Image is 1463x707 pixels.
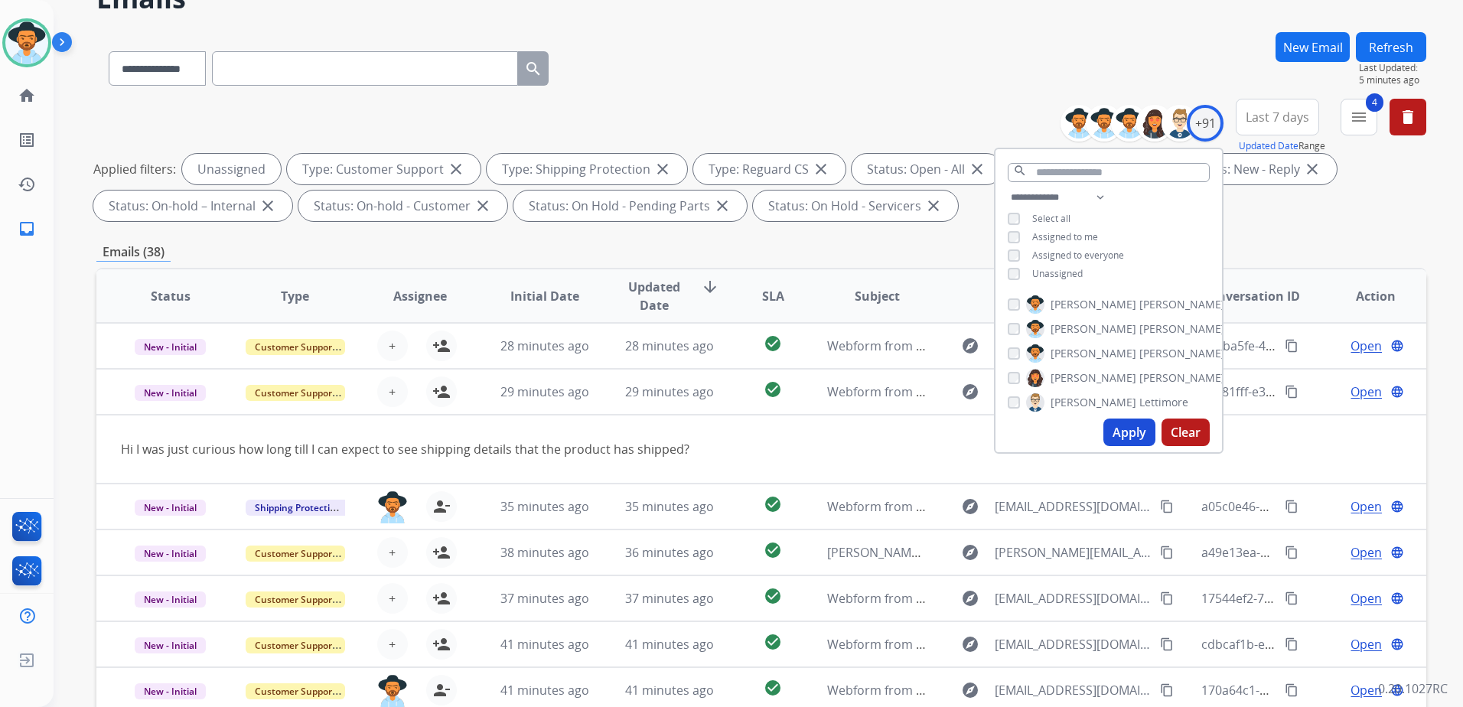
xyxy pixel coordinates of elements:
[5,21,48,64] img: avatar
[995,589,1152,608] span: [EMAIL_ADDRESS][DOMAIN_NAME]
[961,681,979,699] mat-icon: explore
[18,175,36,194] mat-icon: history
[1390,637,1404,651] mat-icon: language
[1032,230,1098,243] span: Assigned to me
[377,491,408,523] img: agent-avatar
[393,287,447,305] span: Assignee
[995,543,1152,562] span: [PERSON_NAME][EMAIL_ADDRESS][PERSON_NAME][DOMAIN_NAME]
[1032,249,1124,262] span: Assigned to everyone
[1160,591,1174,605] mat-icon: content_copy
[827,682,1174,699] span: Webform from [EMAIL_ADDRESS][DOMAIN_NAME] on [DATE]
[625,590,714,607] span: 37 minutes ago
[1285,500,1298,513] mat-icon: content_copy
[1351,497,1382,516] span: Open
[827,337,1174,354] span: Webform from [EMAIL_ADDRESS][DOMAIN_NAME] on [DATE]
[753,191,958,221] div: Status: On Hold - Servicers
[432,337,451,355] mat-icon: person_add
[827,590,1174,607] span: Webform from [EMAIL_ADDRESS][DOMAIN_NAME] on [DATE]
[827,498,1174,515] span: Webform from [EMAIL_ADDRESS][DOMAIN_NAME] on [DATE]
[1051,370,1136,386] span: [PERSON_NAME]
[961,337,979,355] mat-icon: explore
[1032,212,1070,225] span: Select all
[1378,679,1448,698] p: 0.20.1027RC
[1350,108,1368,126] mat-icon: menu
[18,131,36,149] mat-icon: list_alt
[1103,419,1155,446] button: Apply
[1239,140,1298,152] button: Updated Date
[625,383,714,400] span: 29 minutes ago
[625,498,714,515] span: 35 minutes ago
[961,589,979,608] mat-icon: explore
[1139,346,1225,361] span: [PERSON_NAME]
[1201,682,1422,699] span: 170a64c1-bff8-4f1e-9ec0-aca2ef3dd77f
[1162,419,1210,446] button: Clear
[961,497,979,516] mat-icon: explore
[389,635,396,653] span: +
[701,278,719,296] mat-icon: arrow_downward
[298,191,507,221] div: Status: On-hold - Customer
[96,243,171,262] p: Emails (38)
[1201,636,1435,653] span: cdbcaf1b-e7e7-453a-8625-9b46ea025319
[1356,32,1426,62] button: Refresh
[377,583,408,614] button: +
[93,160,176,178] p: Applied filters:
[524,60,543,78] mat-icon: search
[1359,74,1426,86] span: 5 minutes ago
[510,287,579,305] span: Initial Date
[389,383,396,401] span: +
[389,589,396,608] span: +
[432,383,451,401] mat-icon: person_add
[1246,114,1309,120] span: Last 7 days
[500,383,589,400] span: 29 minutes ago
[18,86,36,105] mat-icon: home
[1285,683,1298,697] mat-icon: content_copy
[713,197,731,215] mat-icon: close
[1139,370,1225,386] span: [PERSON_NAME]
[764,495,782,513] mat-icon: check_circle
[121,440,1152,458] div: Hi I was just curious how long till I can expect to see shipping details that the product has shi...
[1351,635,1382,653] span: Open
[246,385,345,401] span: Customer Support
[1051,297,1136,312] span: [PERSON_NAME]
[513,191,747,221] div: Status: On Hold - Pending Parts
[1032,267,1083,280] span: Unassigned
[1285,546,1298,559] mat-icon: content_copy
[827,383,1174,400] span: Webform from [EMAIL_ADDRESS][DOMAIN_NAME] on [DATE]
[812,160,830,178] mat-icon: close
[93,191,292,221] div: Status: On-hold – Internal
[151,287,191,305] span: Status
[135,339,206,355] span: New - Initial
[1236,99,1319,135] button: Last 7 days
[1139,321,1225,337] span: [PERSON_NAME]
[135,385,206,401] span: New - Initial
[432,497,451,516] mat-icon: person_remove
[500,544,589,561] span: 38 minutes ago
[625,544,714,561] span: 36 minutes ago
[135,500,206,516] span: New - Initial
[764,541,782,559] mat-icon: check_circle
[389,337,396,355] span: +
[1187,105,1224,142] div: +91
[389,543,396,562] span: +
[1351,383,1382,401] span: Open
[1351,337,1382,355] span: Open
[377,331,408,361] button: +
[474,197,492,215] mat-icon: close
[961,635,979,653] mat-icon: explore
[1390,591,1404,605] mat-icon: language
[995,497,1152,516] span: [EMAIL_ADDRESS][DOMAIN_NAME]
[625,337,714,354] span: 28 minutes ago
[1139,395,1188,410] span: Lettimore
[1359,62,1426,74] span: Last Updated:
[246,637,345,653] span: Customer Support
[1390,385,1404,399] mat-icon: language
[500,590,589,607] span: 37 minutes ago
[1351,681,1382,699] span: Open
[827,636,1174,653] span: Webform from [EMAIL_ADDRESS][DOMAIN_NAME] on [DATE]
[961,543,979,562] mat-icon: explore
[855,287,900,305] span: Subject
[995,635,1152,653] span: [EMAIL_ADDRESS][DOMAIN_NAME]
[1285,385,1298,399] mat-icon: content_copy
[432,635,451,653] mat-icon: person_add
[1276,32,1350,62] button: New Email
